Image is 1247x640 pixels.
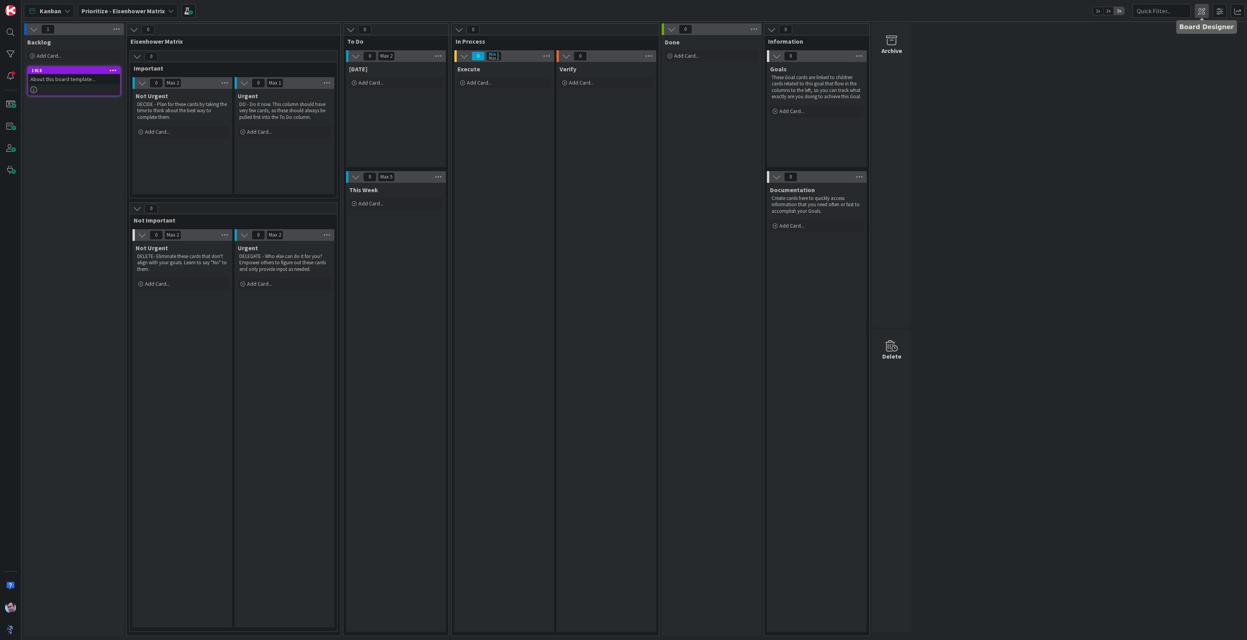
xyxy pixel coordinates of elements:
[28,67,120,84] div: 1918About this board template...
[145,52,158,61] span: 0
[5,624,16,635] img: avatar
[569,79,594,86] span: Add Card...
[457,65,480,73] span: Execute
[881,46,902,55] div: Archive
[359,79,383,86] span: Add Card...
[269,233,281,237] div: Max 2
[247,280,272,287] span: Add Card...
[150,230,163,240] span: 0
[5,5,16,16] img: Visit kanbanzone.com
[136,244,168,252] span: Not Urgent
[359,200,383,207] span: Add Card...
[247,128,272,135] span: Add Card...
[145,204,158,213] span: 0
[5,602,16,613] img: JB
[768,37,860,45] span: Information
[27,38,51,46] span: Backlog
[238,244,258,252] span: Urgent
[32,68,120,73] div: 1918
[37,52,62,59] span: Add Card...
[239,253,330,272] p: DELEGATE - Who else can do it for you? Empower others to figure out these cards and only provide ...
[349,65,367,73] span: Today
[472,51,485,61] span: 0
[167,81,179,85] div: Max 2
[456,37,649,45] span: In Process
[1132,4,1191,18] input: Quick Filter...
[238,92,258,100] span: Urgent
[40,6,61,16] span: Kanban
[772,195,862,214] p: Create cards here to quickly access information that you need often or fast to accomplish your Go...
[358,25,371,34] span: 0
[1114,7,1124,15] span: 3x
[28,67,120,74] div: 1918
[784,51,797,61] span: 0
[27,66,121,96] a: 1918About this board template...
[41,25,55,34] span: 1
[772,74,862,100] p: These Goal cards are linked to children cards related to this goal that flow in the columns to th...
[882,352,901,361] div: Delete
[349,186,378,194] span: This Week
[380,175,392,179] div: Max 5
[1103,7,1114,15] span: 2x
[665,38,680,46] span: Done
[252,230,265,240] span: 0
[770,186,815,194] span: Documentation
[81,7,165,15] b: Prioritize - Eisenhower Matrix
[674,52,699,59] span: Add Card...
[150,78,163,88] span: 0
[466,25,480,34] span: 0
[252,78,265,88] span: 0
[134,216,327,224] span: Not Important
[141,25,155,34] span: 0
[574,51,587,61] span: 0
[28,74,120,84] div: About this board template...
[137,253,228,272] p: DELETE- Eliminate these cards that don't align with your goals. Learn to say "No" to them.
[363,51,376,61] span: 0
[560,65,576,73] span: Verify
[779,222,804,229] span: Add Card...
[239,101,330,120] p: DO - Do it now. This column should have very few cards, as these should always be pulled first in...
[679,25,692,34] span: 0
[363,172,376,182] span: 0
[134,64,327,72] span: Important
[167,233,179,237] div: Max 2
[136,92,168,100] span: Not Urgent
[269,81,281,85] div: Max 1
[770,65,787,73] span: Goals
[779,25,792,34] span: 0
[131,37,330,45] span: Eisenhower Matrix
[1179,23,1234,31] h5: Board Designer
[145,128,170,135] span: Add Card...
[784,172,797,182] span: 0
[1093,7,1103,15] span: 1x
[489,52,499,56] div: Min 1
[380,54,392,58] div: Max 2
[347,37,439,45] span: To Do
[467,79,492,86] span: Add Card...
[145,280,170,287] span: Add Card...
[489,56,499,60] div: Max 2
[779,108,804,115] span: Add Card...
[137,101,228,120] p: DECIDE - Plan for these cards by taking the time to think about the best way to complete them.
